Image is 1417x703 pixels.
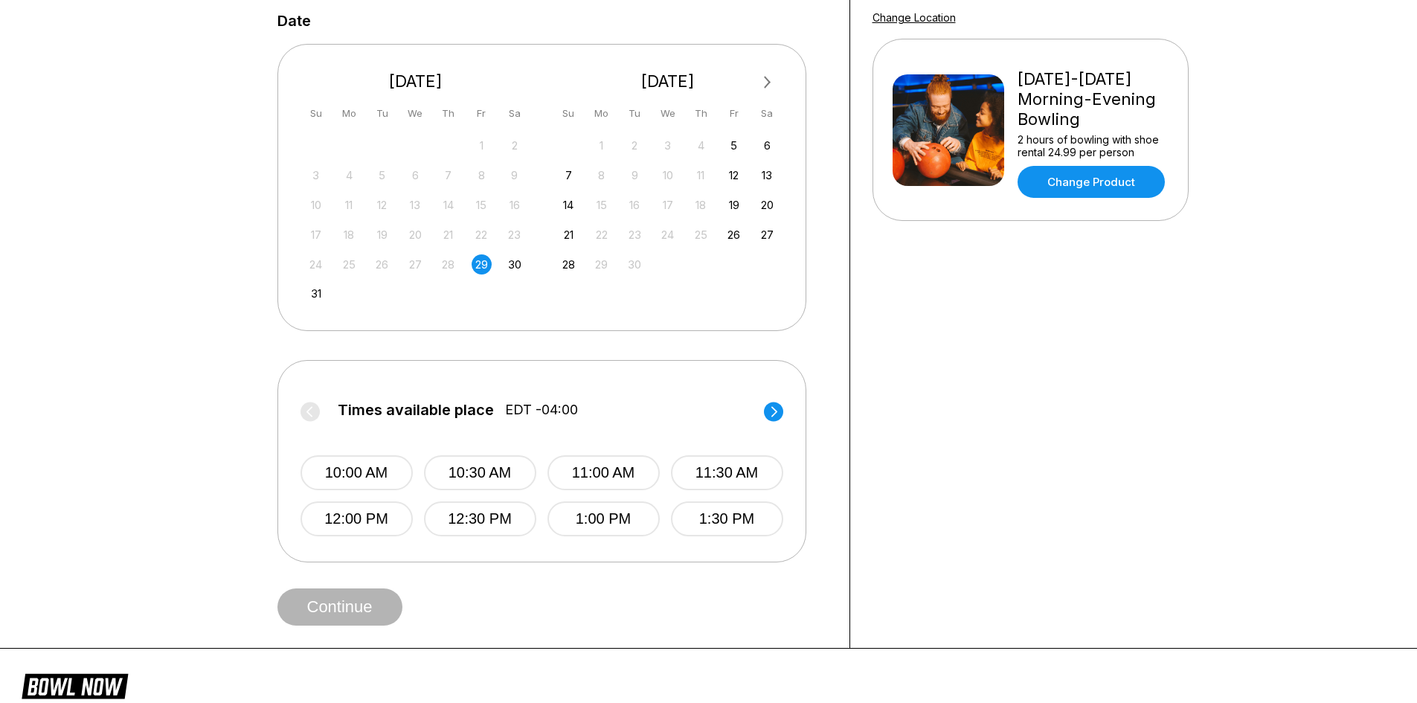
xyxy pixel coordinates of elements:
div: Choose Friday, September 26th, 2025 [724,225,744,245]
div: Not available Tuesday, August 26th, 2025 [372,254,392,275]
div: Not available Thursday, August 28th, 2025 [438,254,458,275]
div: Not available Tuesday, September 9th, 2025 [625,165,645,185]
div: month 2025-09 [556,134,780,275]
div: Mo [591,103,611,123]
div: Choose Sunday, September 7th, 2025 [559,165,579,185]
label: Date [277,13,311,29]
div: We [658,103,678,123]
button: 1:30 PM [671,501,783,536]
div: Choose Saturday, September 13th, 2025 [757,165,777,185]
div: Not available Tuesday, August 19th, 2025 [372,225,392,245]
div: Tu [625,103,645,123]
div: Not available Thursday, September 4th, 2025 [691,135,711,155]
div: [DATE]-[DATE] Morning-Evening Bowling [1018,69,1169,129]
div: Choose Sunday, August 31st, 2025 [306,283,326,304]
div: Not available Monday, September 1st, 2025 [591,135,611,155]
div: Not available Saturday, August 23rd, 2025 [504,225,524,245]
div: Not available Tuesday, September 2nd, 2025 [625,135,645,155]
div: Choose Sunday, September 28th, 2025 [559,254,579,275]
div: Not available Tuesday, August 12th, 2025 [372,195,392,215]
button: Next Month [756,71,780,94]
div: Not available Sunday, August 3rd, 2025 [306,165,326,185]
button: 10:30 AM [424,455,536,490]
div: Fr [724,103,744,123]
div: Sa [504,103,524,123]
div: Choose Saturday, September 27th, 2025 [757,225,777,245]
button: 10:00 AM [301,455,413,490]
div: Choose Friday, August 29th, 2025 [472,254,492,275]
button: 1:00 PM [547,501,660,536]
div: Not available Thursday, August 14th, 2025 [438,195,458,215]
div: Not available Wednesday, September 24th, 2025 [658,225,678,245]
div: Not available Monday, September 29th, 2025 [591,254,611,275]
div: Choose Friday, September 5th, 2025 [724,135,744,155]
div: Choose Sunday, September 14th, 2025 [559,195,579,215]
div: Choose Saturday, August 30th, 2025 [504,254,524,275]
div: Not available Thursday, September 11th, 2025 [691,165,711,185]
a: Change Product [1018,166,1165,198]
div: Not available Monday, September 8th, 2025 [591,165,611,185]
div: Mo [339,103,359,123]
div: Not available Tuesday, September 23rd, 2025 [625,225,645,245]
div: Th [438,103,458,123]
div: Not available Monday, September 15th, 2025 [591,195,611,215]
div: Not available Friday, August 15th, 2025 [472,195,492,215]
img: Friday-Sunday Morning-Evening Bowling [893,74,1004,186]
div: Not available Sunday, August 24th, 2025 [306,254,326,275]
div: Fr [472,103,492,123]
div: Not available Monday, August 11th, 2025 [339,195,359,215]
div: Sa [757,103,777,123]
div: [DATE] [553,71,783,92]
div: Not available Wednesday, August 20th, 2025 [405,225,425,245]
div: Not available Tuesday, September 16th, 2025 [625,195,645,215]
div: Not available Thursday, August 7th, 2025 [438,165,458,185]
div: Not available Thursday, August 21st, 2025 [438,225,458,245]
div: Not available Friday, August 8th, 2025 [472,165,492,185]
div: Not available Tuesday, August 5th, 2025 [372,165,392,185]
div: Choose Saturday, September 20th, 2025 [757,195,777,215]
a: Change Location [873,11,956,24]
div: Choose Friday, September 19th, 2025 [724,195,744,215]
div: Not available Monday, August 25th, 2025 [339,254,359,275]
div: Not available Wednesday, September 3rd, 2025 [658,135,678,155]
div: Not available Monday, August 18th, 2025 [339,225,359,245]
span: Times available place [338,402,494,418]
div: Not available Wednesday, September 10th, 2025 [658,165,678,185]
div: Not available Monday, August 4th, 2025 [339,165,359,185]
div: Not available Thursday, September 18th, 2025 [691,195,711,215]
div: 2 hours of bowling with shoe rental 24.99 per person [1018,133,1169,158]
button: 12:30 PM [424,501,536,536]
div: month 2025-08 [304,134,527,304]
div: Not available Wednesday, August 27th, 2025 [405,254,425,275]
div: Not available Saturday, August 16th, 2025 [504,195,524,215]
button: 12:00 PM [301,501,413,536]
div: Not available Sunday, August 17th, 2025 [306,225,326,245]
span: EDT -04:00 [505,402,578,418]
div: Not available Friday, August 1st, 2025 [472,135,492,155]
div: Th [691,103,711,123]
div: Not available Tuesday, September 30th, 2025 [625,254,645,275]
div: [DATE] [301,71,531,92]
div: Choose Friday, September 12th, 2025 [724,165,744,185]
div: Choose Saturday, September 6th, 2025 [757,135,777,155]
button: 11:30 AM [671,455,783,490]
div: Not available Sunday, August 10th, 2025 [306,195,326,215]
button: 11:00 AM [547,455,660,490]
div: Choose Sunday, September 21st, 2025 [559,225,579,245]
div: Su [306,103,326,123]
div: Not available Wednesday, August 13th, 2025 [405,195,425,215]
div: Not available Wednesday, August 6th, 2025 [405,165,425,185]
div: Not available Monday, September 22nd, 2025 [591,225,611,245]
div: Not available Saturday, August 2nd, 2025 [504,135,524,155]
div: We [405,103,425,123]
div: Not available Saturday, August 9th, 2025 [504,165,524,185]
div: Tu [372,103,392,123]
div: Not available Thursday, September 25th, 2025 [691,225,711,245]
div: Su [559,103,579,123]
div: Not available Friday, August 22nd, 2025 [472,225,492,245]
div: Not available Wednesday, September 17th, 2025 [658,195,678,215]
